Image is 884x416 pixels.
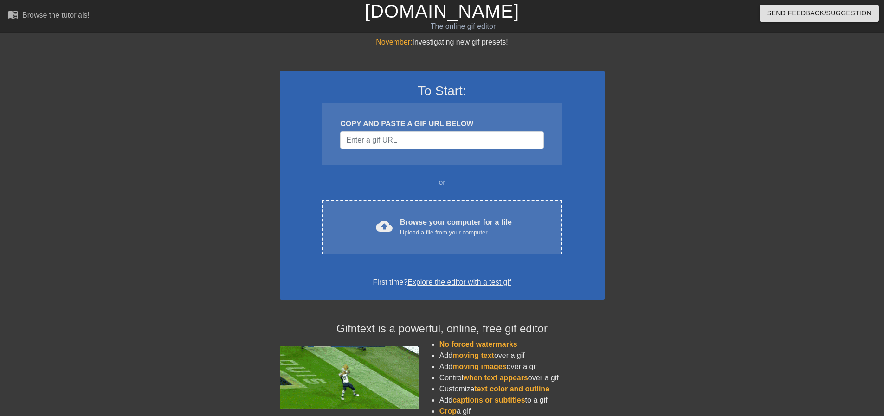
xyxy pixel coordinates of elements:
span: November: [376,38,412,46]
span: text color and outline [474,385,549,393]
span: Crop [439,407,457,415]
div: Browse your computer for a file [400,217,512,237]
li: Customize [439,383,605,395]
span: No forced watermarks [439,340,517,348]
li: Add over a gif [439,350,605,361]
li: Add over a gif [439,361,605,372]
li: Control over a gif [439,372,605,383]
div: Investigating new gif presets! [280,37,605,48]
div: Upload a file from your computer [400,228,512,237]
a: [DOMAIN_NAME] [365,1,519,21]
button: Send Feedback/Suggestion [760,5,879,22]
input: Username [340,131,543,149]
a: Explore the editor with a test gif [407,278,511,286]
span: moving text [452,351,494,359]
div: First time? [292,277,593,288]
div: or [304,177,581,188]
span: cloud_upload [376,218,393,234]
div: COPY AND PASTE A GIF URL BELOW [340,118,543,130]
h4: Gifntext is a powerful, online, free gif editor [280,322,605,336]
span: moving images [452,363,506,370]
span: Send Feedback/Suggestion [767,7,871,19]
div: The online gif editor [299,21,627,32]
a: Browse the tutorials! [7,9,90,23]
div: Browse the tutorials! [22,11,90,19]
h3: To Start: [292,83,593,99]
span: captions or subtitles [452,396,525,404]
li: Add to a gif [439,395,605,406]
span: menu_book [7,9,19,20]
img: football_small.gif [280,346,419,409]
span: when text appears [463,374,528,382]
